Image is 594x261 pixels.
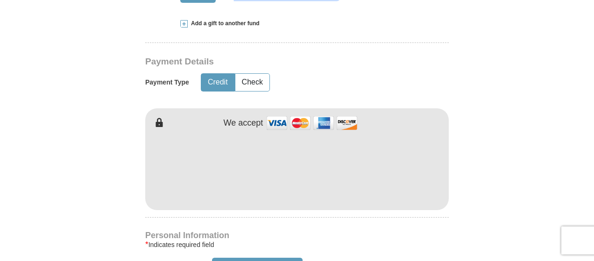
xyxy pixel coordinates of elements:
[265,113,359,133] img: credit cards accepted
[145,239,449,250] div: Indicates required field
[188,20,260,28] span: Add a gift to another fund
[145,56,383,67] h3: Payment Details
[235,74,269,91] button: Check
[145,232,449,239] h4: Personal Information
[145,78,189,86] h5: Payment Type
[201,74,234,91] button: Credit
[224,118,263,128] h4: We accept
